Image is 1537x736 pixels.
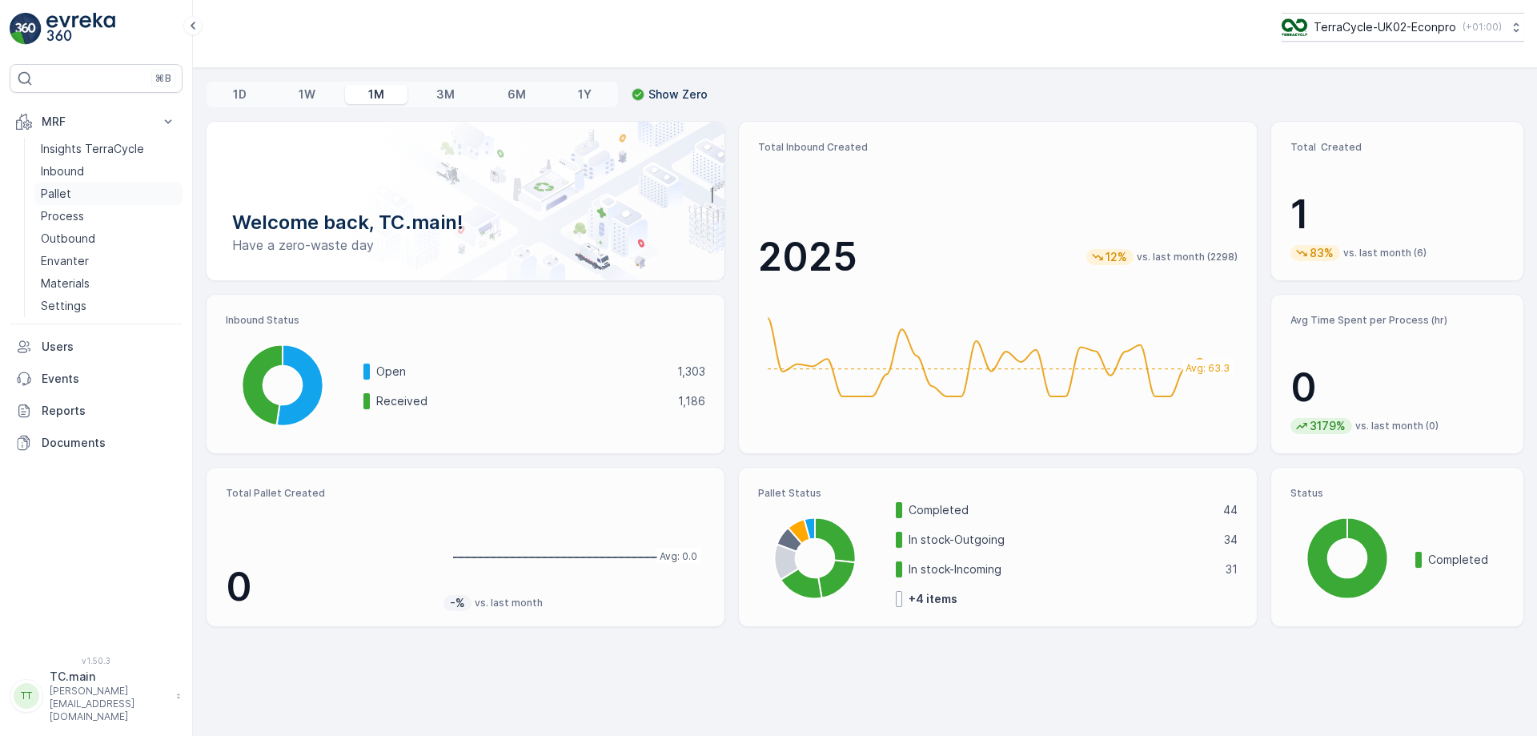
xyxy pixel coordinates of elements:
[34,227,183,250] a: Outbound
[1104,249,1129,265] p: 12%
[1223,502,1238,518] p: 44
[34,250,183,272] a: Envanter
[42,339,176,355] p: Users
[1314,19,1456,35] p: TerraCycle-UK02-Econpro
[1428,552,1504,568] p: Completed
[41,163,84,179] p: Inbound
[508,86,526,103] p: 6M
[1282,18,1307,36] img: terracycle_logo_wKaHoWT.png
[678,393,705,409] p: 1,186
[34,272,183,295] a: Materials
[226,314,705,327] p: Inbound Status
[41,141,144,157] p: Insights TerraCycle
[232,210,699,235] p: Welcome back, TC.main!
[10,656,183,666] span: v 1.50.3
[909,561,1215,577] p: In stock-Incoming
[226,563,431,611] p: 0
[1290,487,1504,500] p: Status
[34,183,183,205] a: Pallet
[41,208,84,224] p: Process
[1224,532,1238,548] p: 34
[233,86,247,103] p: 1D
[155,72,171,85] p: ⌘B
[1290,191,1504,239] p: 1
[34,295,183,317] a: Settings
[299,86,315,103] p: 1W
[448,595,467,611] p: -%
[648,86,708,103] p: Show Zero
[1290,364,1504,412] p: 0
[34,205,183,227] a: Process
[10,331,183,363] a: Users
[34,138,183,160] a: Insights TerraCycle
[50,685,168,723] p: [PERSON_NAME][EMAIL_ADDRESS][DOMAIN_NAME]
[1290,314,1504,327] p: Avg Time Spent per Process (hr)
[909,591,957,607] p: + 4 items
[10,13,42,45] img: logo
[1355,420,1439,432] p: vs. last month (0)
[758,487,1238,500] p: Pallet Status
[10,427,183,459] a: Documents
[46,13,115,45] img: logo_light-DOdMpM7g.png
[758,141,1238,154] p: Total Inbound Created
[1463,21,1502,34] p: ( +01:00 )
[232,235,699,255] p: Have a zero-waste day
[50,669,168,685] p: TC.main
[909,532,1214,548] p: In stock-Outgoing
[1308,418,1347,434] p: 3179%
[10,395,183,427] a: Reports
[42,371,176,387] p: Events
[368,86,384,103] p: 1M
[1226,561,1238,577] p: 31
[1282,13,1524,42] button: TerraCycle-UK02-Econpro(+01:00)
[10,363,183,395] a: Events
[1343,247,1427,259] p: vs. last month (6)
[1290,141,1504,154] p: Total Created
[42,114,150,130] p: MRF
[475,597,543,609] p: vs. last month
[14,683,39,709] div: TT
[41,298,86,314] p: Settings
[376,393,668,409] p: Received
[41,275,90,292] p: Materials
[909,502,1213,518] p: Completed
[41,231,95,247] p: Outbound
[436,86,455,103] p: 3M
[10,106,183,138] button: MRF
[42,403,176,419] p: Reports
[226,487,431,500] p: Total Pallet Created
[677,364,705,380] p: 1,303
[1137,251,1238,263] p: vs. last month (2298)
[41,186,71,202] p: Pallet
[1308,245,1335,261] p: 83%
[34,160,183,183] a: Inbound
[578,86,592,103] p: 1Y
[42,435,176,451] p: Documents
[41,253,89,269] p: Envanter
[10,669,183,723] button: TTTC.main[PERSON_NAME][EMAIL_ADDRESS][DOMAIN_NAME]
[376,364,667,380] p: Open
[758,233,857,281] p: 2025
